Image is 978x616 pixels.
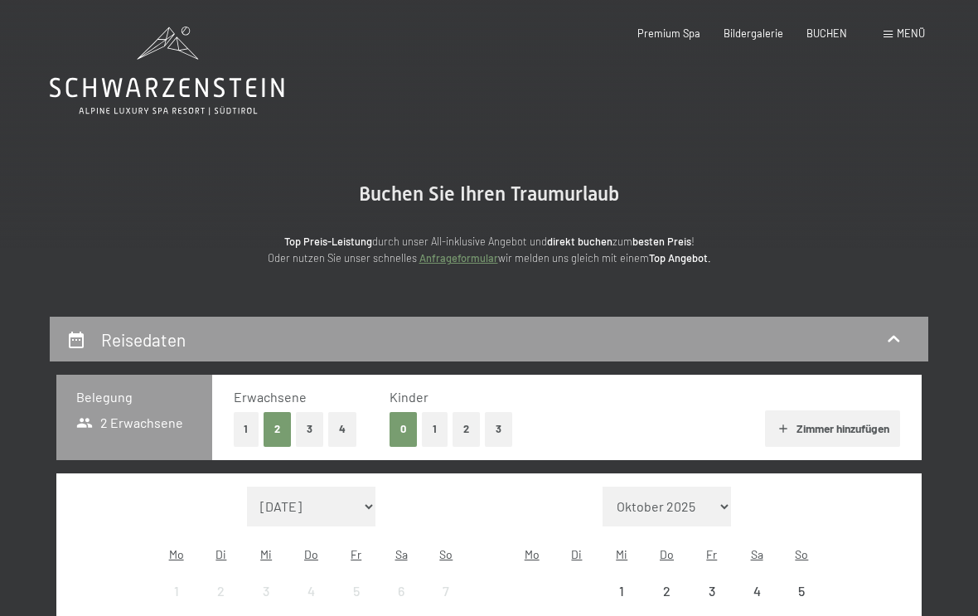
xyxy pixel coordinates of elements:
abbr: Sonntag [439,547,453,561]
div: Sat Oct 04 2025 [734,569,779,614]
span: 2 Erwachsene [76,414,183,432]
a: Premium Spa [637,27,700,40]
abbr: Donnerstag [660,547,674,561]
a: BUCHEN [806,27,847,40]
div: Anreise nicht möglich [379,569,424,614]
a: Bildergalerie [724,27,783,40]
div: Anreise nicht möglich [599,569,644,614]
abbr: Sonntag [795,547,808,561]
abbr: Donnerstag [304,547,318,561]
abbr: Mittwoch [260,547,272,561]
abbr: Samstag [395,547,408,561]
button: 4 [328,412,356,446]
div: Sun Sep 07 2025 [424,569,468,614]
div: Sun Oct 05 2025 [779,569,824,614]
div: Anreise nicht möglich [779,569,824,614]
div: Wed Sep 03 2025 [244,569,288,614]
div: Anreise nicht möglich [288,569,333,614]
span: Kinder [390,389,428,405]
abbr: Freitag [706,547,717,561]
abbr: Dienstag [215,547,226,561]
span: Menü [897,27,925,40]
button: 2 [453,412,480,446]
abbr: Mittwoch [616,547,627,561]
strong: besten Preis [632,235,691,248]
div: Mon Sep 01 2025 [153,569,198,614]
button: 0 [390,412,417,446]
div: Sat Sep 06 2025 [379,569,424,614]
div: Anreise nicht möglich [424,569,468,614]
button: 3 [485,412,512,446]
h3: Belegung [76,388,192,406]
abbr: Samstag [751,547,763,561]
abbr: Freitag [351,547,361,561]
div: Wed Oct 01 2025 [599,569,644,614]
button: 1 [422,412,448,446]
div: Thu Oct 02 2025 [644,569,689,614]
div: Anreise nicht möglich [644,569,689,614]
div: Tue Sep 02 2025 [199,569,244,614]
abbr: Dienstag [571,547,582,561]
span: Buchen Sie Ihren Traumurlaub [359,182,619,206]
span: Erwachsene [234,389,307,405]
div: Thu Sep 04 2025 [288,569,333,614]
strong: direkt buchen [547,235,612,248]
div: Anreise nicht möglich [690,569,734,614]
strong: Top Angebot. [649,251,711,264]
div: Anreise nicht möglich [199,569,244,614]
button: 2 [264,412,291,446]
div: Fri Oct 03 2025 [690,569,734,614]
abbr: Montag [169,547,184,561]
p: durch unser All-inklusive Angebot und zum ! Oder nutzen Sie unser schnelles wir melden uns gleich... [157,233,821,267]
button: 3 [296,412,323,446]
div: Anreise nicht möglich [334,569,379,614]
a: Anfrageformular [419,251,498,264]
button: Zimmer hinzufügen [765,410,900,447]
div: Anreise nicht möglich [244,569,288,614]
button: 1 [234,412,259,446]
h2: Reisedaten [101,329,186,350]
abbr: Montag [525,547,540,561]
strong: Top Preis-Leistung [284,235,372,248]
div: Anreise nicht möglich [153,569,198,614]
div: Anreise nicht möglich [734,569,779,614]
div: Fri Sep 05 2025 [334,569,379,614]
